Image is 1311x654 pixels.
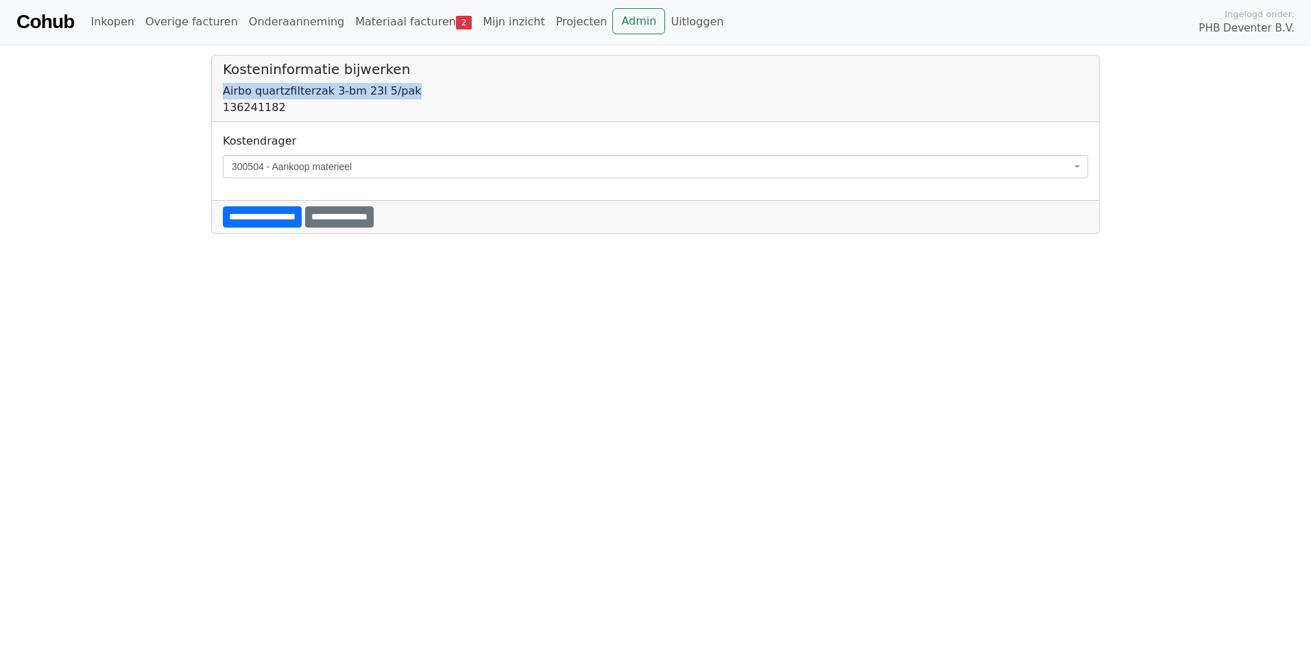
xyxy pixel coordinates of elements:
a: Materiaal facturen2 [350,8,477,36]
div: 136241182 [223,99,1088,116]
label: Kostendrager [223,133,296,149]
a: Overige facturen [140,8,243,36]
span: 300504 - Aankoop materieel [232,160,1071,173]
a: Uitloggen [665,8,729,36]
a: Inkopen [85,8,139,36]
h5: Kosteninformatie bijwerken [223,61,1088,77]
span: Ingelogd onder: [1225,8,1295,21]
a: Projecten [551,8,613,36]
a: Cohub [16,5,74,38]
a: Admin [612,8,665,34]
div: Airbo quartzfilterzak 3-bm 23l 5/pak [223,83,1088,99]
span: 300504 - Aankoop materieel [223,155,1088,178]
a: Mijn inzicht [477,8,551,36]
span: PHB Deventer B.V. [1199,21,1295,36]
span: 2 [456,16,472,29]
a: Onderaanneming [243,8,350,36]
